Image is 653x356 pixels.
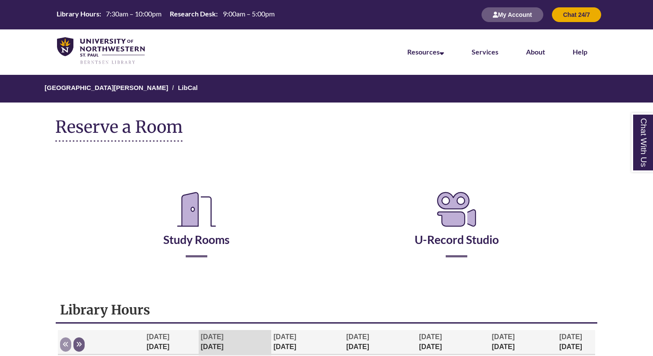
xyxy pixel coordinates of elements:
[223,10,275,18] span: 9:00am – 5:00pm
[53,9,278,19] table: Hours Today
[57,37,145,65] img: UNWSP Library Logo
[44,84,168,91] a: [GEOGRAPHIC_DATA][PERSON_NAME]
[557,330,595,355] th: [DATE]
[482,11,543,18] a: My Account
[60,301,593,318] h1: Library Hours
[163,211,230,247] a: Study Rooms
[419,333,442,340] span: [DATE]
[490,330,557,355] th: [DATE]
[417,330,490,355] th: [DATE]
[552,11,601,18] a: Chat 24/7
[73,337,85,352] button: Next week
[201,333,224,340] span: [DATE]
[526,48,545,56] a: About
[55,118,183,142] h1: Reserve a Room
[344,330,417,355] th: [DATE]
[559,333,582,340] span: [DATE]
[407,48,444,56] a: Resources
[573,48,587,56] a: Help
[146,333,169,340] span: [DATE]
[106,10,162,18] span: 7:30am – 10:00pm
[144,330,198,355] th: [DATE]
[552,7,601,22] button: Chat 24/7
[178,84,198,91] a: LibCal
[346,333,369,340] span: [DATE]
[166,9,219,19] th: Research Desk:
[53,9,278,20] a: Hours Today
[273,333,296,340] span: [DATE]
[482,7,543,22] button: My Account
[55,164,597,283] div: Reserve a Room
[60,337,71,352] button: Previous week
[271,330,344,355] th: [DATE]
[492,333,515,340] span: [DATE]
[472,48,498,56] a: Services
[415,211,499,247] a: U-Record Studio
[53,9,102,19] th: Library Hours:
[55,75,597,103] nav: Breadcrumb
[199,330,272,355] th: [DATE]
